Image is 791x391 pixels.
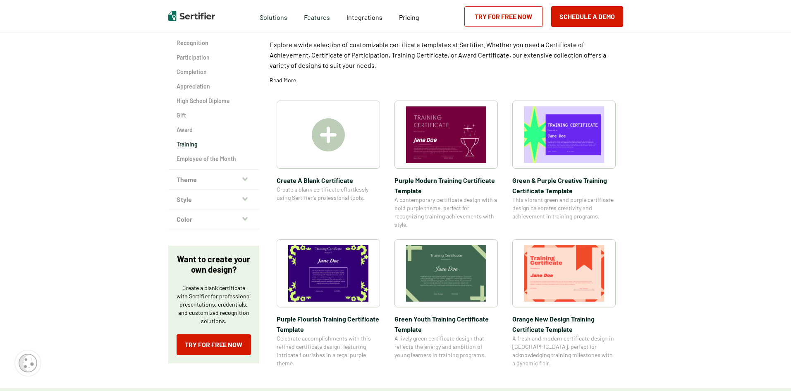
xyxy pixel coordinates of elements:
button: Schedule a Demo [551,6,623,27]
p: Read More [270,76,296,84]
span: Integrations [347,13,382,21]
span: Green & Purple Creative Training Certificate Template [512,175,616,196]
a: Appreciation [177,82,251,91]
span: Solutions [260,11,287,22]
img: Green & Purple Creative Training Certificate Template [524,106,604,163]
a: Pricing [399,11,419,22]
iframe: Chat Widget [750,351,791,391]
span: Features [304,11,330,22]
span: Celebrate accomplishments with this refined certificate design, featuring intricate flourishes in... [277,334,380,367]
span: A contemporary certificate design with a bold purple theme, perfect for recognizing training achi... [394,196,498,229]
button: Theme [168,170,259,190]
span: Purple Modern Training Certificate Template [394,175,498,196]
a: Green Youth Training Certificate TemplateGreen Youth Training Certificate TemplateA lively green ... [394,239,498,367]
div: Category [168,24,259,170]
img: Sertifier | Digital Credentialing Platform [168,11,215,21]
a: Completion [177,68,251,76]
span: Green Youth Training Certificate Template [394,314,498,334]
span: Create A Blank Certificate [277,175,380,185]
img: Green Youth Training Certificate Template [406,245,486,302]
p: Explore a wide selection of customizable certificate templates at Sertifier. Whether you need a C... [270,39,623,70]
a: Participation [177,53,251,62]
span: A fresh and modern certificate design in [GEOGRAPHIC_DATA], perfect for acknowledging training mi... [512,334,616,367]
p: Want to create your own design? [177,254,251,275]
img: Purple Modern Training Certificate Template [406,106,486,163]
img: Cookie Popup Icon [19,354,37,372]
a: Gift [177,111,251,120]
a: Employee of the Month [177,155,251,163]
a: High School Diploma [177,97,251,105]
p: Create a blank certificate with Sertifier for professional presentations, credentials, and custom... [177,284,251,325]
img: Create A Blank Certificate [312,118,345,151]
img: Orange New Design Training Certificate Template [524,245,604,302]
a: Purple Flourish Training Certificate TemplatePurple Flourish Training Certificate TemplateCelebra... [277,239,380,367]
a: Training [177,140,251,149]
span: Orange New Design Training Certificate Template [512,314,616,334]
a: Award [177,126,251,134]
span: A lively green certificate design that reflects the energy and ambition of young learners in trai... [394,334,498,359]
a: Try for Free Now [177,334,251,355]
a: Recognition [177,39,251,47]
a: Orange New Design Training Certificate TemplateOrange New Design Training Certificate TemplateA f... [512,239,616,367]
a: Green & Purple Creative Training Certificate TemplateGreen & Purple Creative Training Certificate... [512,101,616,229]
span: Create a blank certificate effortlessly using Sertifier’s professional tools. [277,185,380,202]
a: Purple Modern Training Certificate TemplatePurple Modern Training Certificate TemplateA contempor... [394,101,498,229]
button: Color [168,209,259,229]
span: Pricing [399,13,419,21]
a: Integrations [347,11,382,22]
span: This vibrant green and purple certificate design celebrates creativity and achievement in trainin... [512,196,616,221]
a: Try for Free Now [464,6,543,27]
img: Purple Flourish Training Certificate Template [288,245,368,302]
button: Style [168,190,259,209]
span: Purple Flourish Training Certificate Template [277,314,380,334]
